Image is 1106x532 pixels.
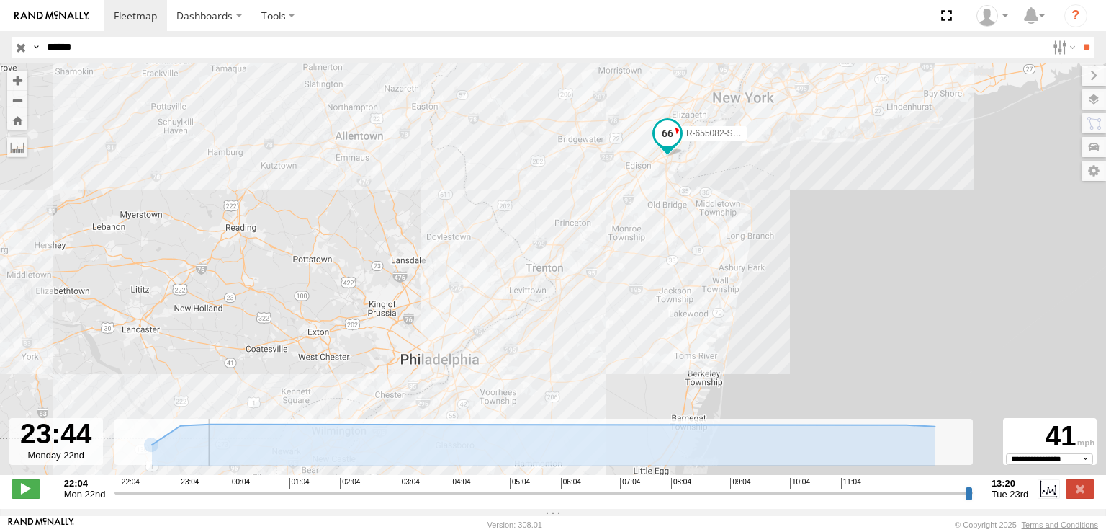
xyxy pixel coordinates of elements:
span: R-655082-Swing [686,128,750,138]
label: Play/Stop [12,479,40,498]
span: 05:04 [510,478,530,489]
div: © Copyright 2025 - [955,520,1098,529]
span: 03:04 [400,478,420,489]
span: Tue 23rd Sep 2025 [992,489,1028,500]
span: 11:04 [841,478,861,489]
label: Close [1066,479,1094,498]
span: 04:04 [451,478,471,489]
label: Search Filter Options [1047,37,1078,58]
label: Measure [7,137,27,157]
strong: 13:20 [992,478,1028,489]
span: Mon 22nd Sep 2025 [64,489,106,500]
div: Version: 308.01 [487,520,542,529]
span: 09:04 [730,478,750,489]
img: rand-logo.svg [14,11,89,21]
i: ? [1064,4,1087,27]
button: Zoom in [7,71,27,90]
span: 06:04 [561,478,581,489]
a: Visit our Website [8,518,74,532]
span: 22:04 [120,478,140,489]
div: 41 [1005,420,1094,453]
button: Zoom out [7,90,27,110]
label: Map Settings [1082,161,1106,181]
span: 01:04 [289,478,310,489]
span: 00:04 [230,478,250,489]
span: 07:04 [620,478,640,489]
strong: 22:04 [64,478,106,489]
a: Terms and Conditions [1022,520,1098,529]
button: Zoom Home [7,110,27,130]
label: Search Query [30,37,42,58]
span: 10:04 [790,478,810,489]
span: 23:04 [179,478,199,489]
span: 08:04 [671,478,691,489]
div: Brian Watkins [971,5,1013,27]
span: 02:04 [340,478,360,489]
